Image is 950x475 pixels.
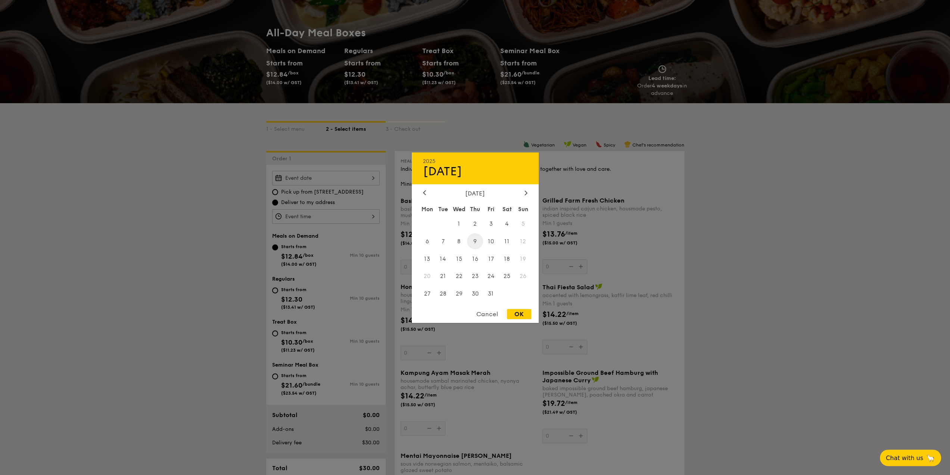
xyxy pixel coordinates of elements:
[451,202,467,216] div: Wed
[451,268,467,284] span: 22
[435,233,451,249] span: 7
[886,454,923,462] span: Chat with us
[423,164,527,178] div: [DATE]
[499,268,515,284] span: 25
[483,202,499,216] div: Fri
[467,286,483,302] span: 30
[469,309,505,319] div: Cancel
[419,251,435,267] span: 13
[419,202,435,216] div: Mon
[451,251,467,267] span: 15
[515,251,531,267] span: 19
[499,202,515,216] div: Sat
[435,268,451,284] span: 21
[467,268,483,284] span: 23
[467,233,483,249] span: 9
[499,233,515,249] span: 11
[451,286,467,302] span: 29
[515,233,531,249] span: 12
[483,251,499,267] span: 17
[451,216,467,232] span: 1
[435,202,451,216] div: Tue
[423,158,527,164] div: 2025
[483,233,499,249] span: 10
[435,251,451,267] span: 14
[419,233,435,249] span: 6
[483,216,499,232] span: 3
[419,268,435,284] span: 20
[451,233,467,249] span: 8
[483,286,499,302] span: 31
[423,189,527,197] div: [DATE]
[515,202,531,216] div: Sun
[515,268,531,284] span: 26
[419,286,435,302] span: 27
[467,202,483,216] div: Thu
[499,251,515,267] span: 18
[880,450,941,466] button: Chat with us🦙
[467,216,483,232] span: 2
[507,309,531,319] div: OK
[483,268,499,284] span: 24
[515,216,531,232] span: 5
[926,454,935,462] span: 🦙
[499,216,515,232] span: 4
[435,286,451,302] span: 28
[467,251,483,267] span: 16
